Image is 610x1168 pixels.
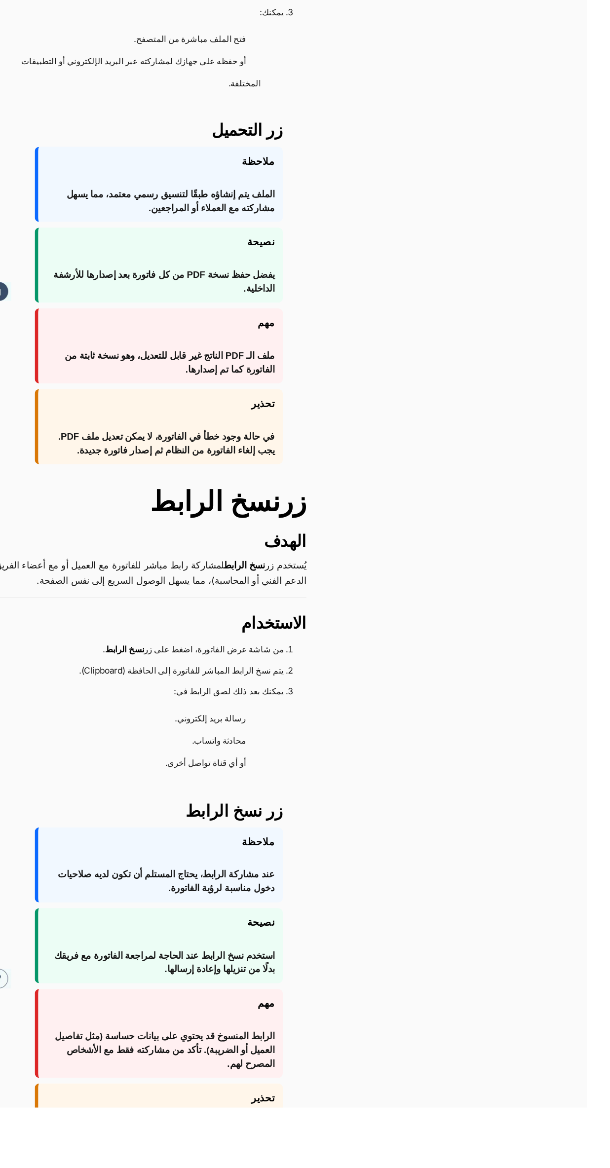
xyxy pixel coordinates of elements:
li: يمكنك: [87,216,348,296]
div: تحذير [134,549,348,614]
h2: الازرار المتاحة [69,1,368,37]
span: التحرير بواسطة Elementor [282,4,355,11]
strong: ملف PDF [120,112,153,120]
li: يمكنك بعد ذلك لصق الرابط في: [87,801,348,881]
span: يفضل حفظ نسخة PDF من كل فاتورة بعد إصدارها للأرشفة الداخلية. [144,445,341,469]
li: سيتم إنشاء نسخة من الفاتورة بصيغة PDF. [87,198,348,216]
strong: ملاحظة [144,933,341,945]
li: من شاشة عرض الفاتورة، اضغط على زر . [87,180,348,198]
h3: زر نسخ الرابط [134,904,348,922]
li: أو أي قناة تواصل أخرى. [97,863,329,882]
strong: تحذير [144,1153,341,1166]
div: نصيحة [134,996,348,1061]
strong: ملاحظة [144,346,341,359]
li: فتح الملف مباشرة من المتصفح. [97,239,329,258]
h3: الاستخدام [69,157,368,175]
span: الملف يتم إنشاؤه طبقًا لتنسيق رسمي معتمد، مما يسهل مشاركته مع العملاء أو المراجعين. [144,376,341,399]
strong: مهم [144,486,341,498]
strong: نسخ الرابط [298,697,333,705]
h3: الهدف [69,87,368,105]
strong: تحميل PDF [231,48,345,75]
h2: زر [69,44,368,79]
strong: نسخ الرابط [194,769,228,778]
h3: زر التحميل [134,318,348,336]
span: استخدم نسخ الرابط عند الحاجة لمراجعة الفاتورة مع فريقك بدلًا من تنزيلها وإعادة إرسالها. [144,1031,341,1055]
strong: تحميل PDF [295,112,333,120]
span: الرابط المنسوخ قد يحتوي على بيانات حساسة (مثل تفاصيل العميل أو الضريبة). تأكد من مشاركته فقط مع ا... [144,1101,341,1136]
div: ملاحظة [134,340,348,405]
div: مهم [134,480,348,544]
li: محادثة واتساب. [97,843,329,863]
li: من شاشة عرض الفاتورة، اضغط على زر . [87,765,348,783]
li: يتم نسخ الرابط المباشر للفاتورة إلى الحافظة (Clipboard). [87,783,348,801]
span: ملف الـ PDF الناتج غير قابل للتعديل، وهو نسخة ثابتة من الفاتورة كما تم إصدارها. [144,515,341,538]
div: مهم [134,1066,348,1142]
span: عند مشاركة الرابط، يحتاج المستلم أن تكون لديه صلاحيات دخول مناسبة لرؤية الفاتورة. [144,961,341,985]
strong: نسخ الرابط [234,633,345,659]
h3: الاستخدام [69,742,368,760]
strong: تحميل PDF [193,184,228,192]
p: يُستخدم زر لتصدير الفاتورة وعرضها أو مشاركتها بصيغة رسمي، مطابق للصيغة القانونية المعتمدة. [69,110,368,136]
li: رسالة بريد إلكتروني. [97,824,329,843]
h2: زر [69,629,368,664]
div: نصيحة [134,410,348,475]
p: يُستخدم زر لمشاركة رابط مباشر للفاتورة مع العميل أو مع أعضاء الفريق (مثل الدعم الفني أو المحاسبة)... [69,694,368,720]
li: أو حفظه على جهازك لمشاركته عبر البريد الإلكتروني أو التطبيقات المختلفة. [97,258,329,296]
strong: مهم [144,1072,341,1085]
span: في حالة وجود خطأ في الفاتورة، لا يمكن تعديل ملف PDF. يجب إلغاء الفاتورة من النظام ثم إصدار فاتورة... [144,584,341,608]
strong: نصيحة [144,416,341,429]
div: ملاحظة [134,927,348,991]
strong: تحذير [144,555,341,568]
h3: الهدف [69,672,368,689]
strong: نصيحة [144,1002,341,1015]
